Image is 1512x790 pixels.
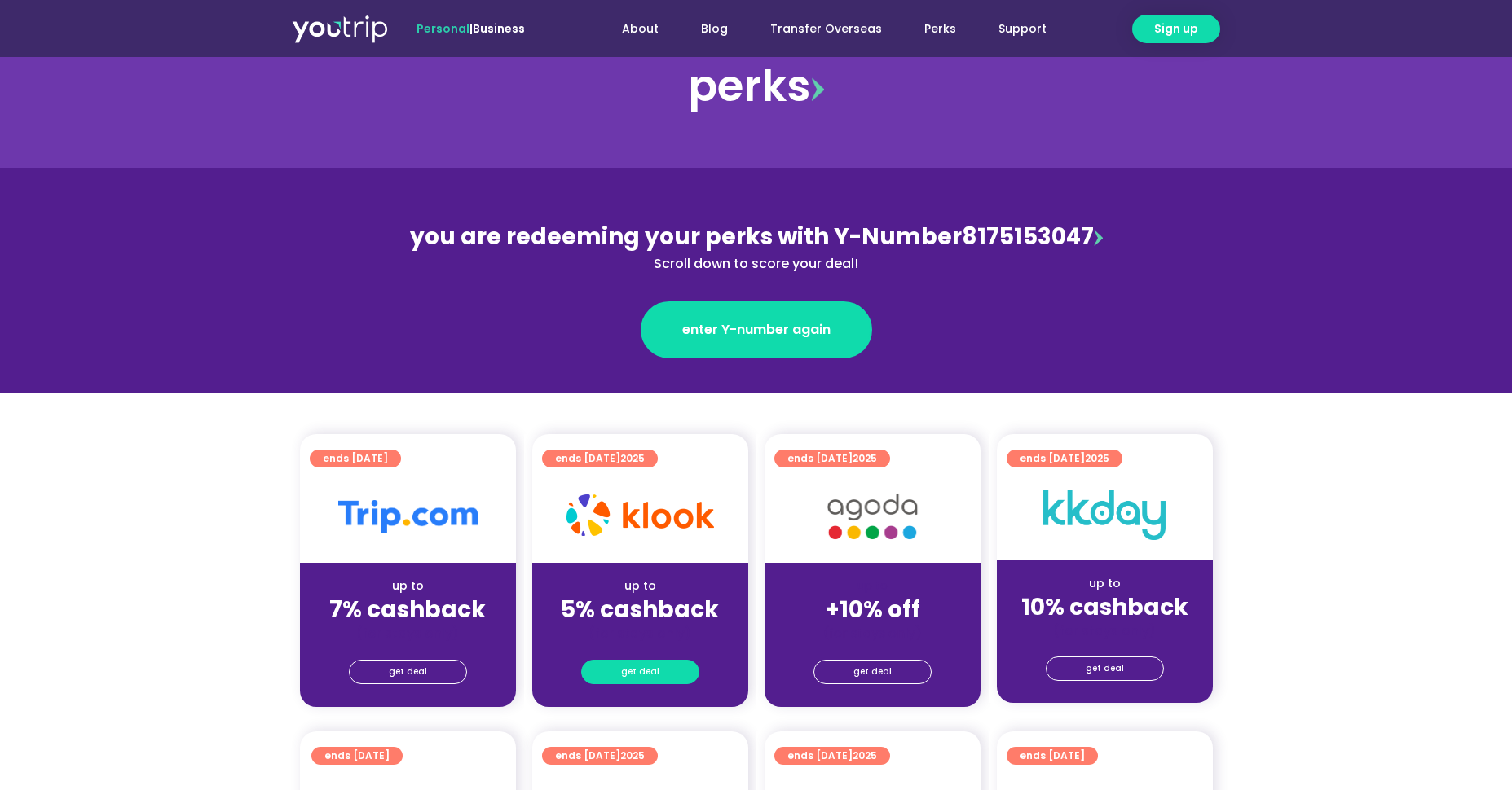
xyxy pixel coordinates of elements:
div: (for stays only) [1010,622,1200,639]
span: ends [DATE] [323,450,388,467]
span: Sign up [1154,20,1198,37]
span: 2025 [620,748,645,762]
span: 2025 [1085,451,1109,465]
span: 2025 [853,451,877,465]
a: get deal [813,660,932,684]
div: up to [313,577,503,595]
a: About [601,14,680,44]
strong: 10% cashback [1021,591,1188,623]
a: Perks [903,14,977,44]
a: get deal [1046,656,1164,681]
span: ends [DATE] [555,450,645,467]
span: Personal [417,20,469,37]
a: ends [DATE]2025 [542,450,658,467]
div: (for stays only) [313,625,503,642]
span: enter Y-number again [682,320,831,340]
span: get deal [621,661,659,683]
a: ends [DATE]2025 [542,747,658,765]
span: ends [DATE] [787,747,877,765]
strong: 5% cashback [561,594,719,625]
span: get deal [1086,657,1124,680]
strong: 7% cashback [329,594,486,625]
a: get deal [349,660,467,684]
a: get deal [581,660,699,684]
span: get deal [389,661,427,683]
a: enter Y-number again [641,301,872,358]
div: up to [545,577,735,595]
a: ends [DATE]2025 [774,450,890,467]
span: ends [DATE] [324,747,390,765]
strong: +10% off [825,594,920,625]
span: ends [DATE] [787,450,877,467]
div: Scroll down to score your deal! [403,254,1110,274]
nav: Menu [569,14,1068,44]
a: Sign up [1132,15,1220,43]
div: 8175153047 [403,220,1110,274]
a: ends [DATE]2025 [1007,450,1122,467]
a: Support [977,14,1068,44]
span: ends [DATE] [1020,747,1085,765]
span: ends [DATE] [1020,450,1109,467]
span: | [417,20,525,37]
span: get deal [853,661,892,683]
a: ends [DATE] [311,747,403,765]
a: ends [DATE] [310,450,401,467]
a: ends [DATE]2025 [774,747,890,765]
span: 2025 [620,451,645,465]
span: 2025 [853,748,877,762]
div: (for stays only) [545,625,735,642]
span: up to [857,577,888,594]
a: ends [DATE] [1007,747,1098,765]
a: Business [473,20,525,37]
a: Transfer Overseas [749,14,903,44]
div: (for stays only) [778,625,968,642]
span: you are redeeming your perks with Y-Number [410,221,962,252]
div: up to [1010,575,1200,592]
span: ends [DATE] [555,747,645,765]
a: Blog [680,14,749,44]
